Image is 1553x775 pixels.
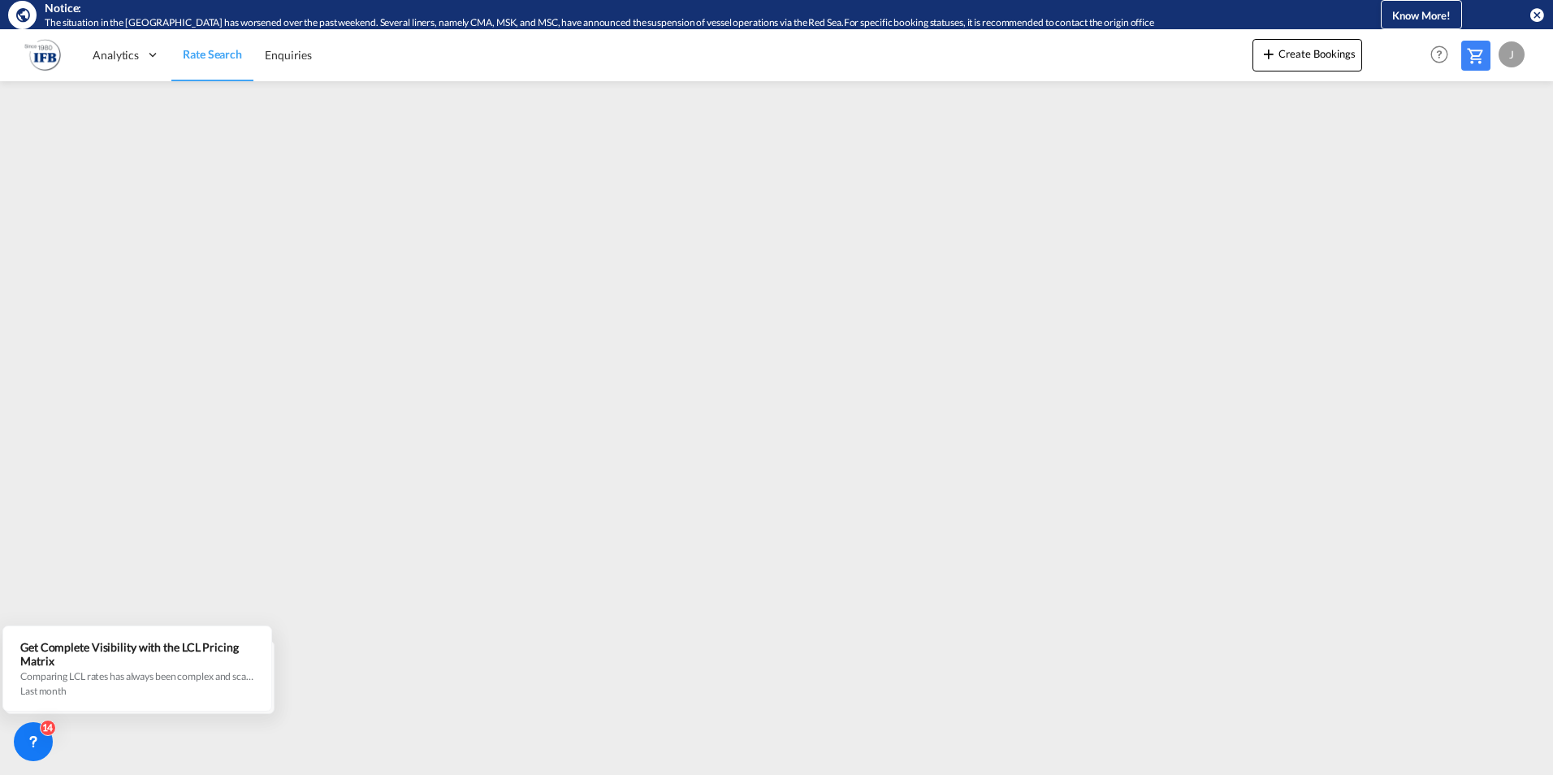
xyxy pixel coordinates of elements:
[171,28,253,81] a: Rate Search
[183,47,242,61] span: Rate Search
[253,28,323,81] a: Enquiries
[1529,6,1545,23] button: icon-close-circle
[45,16,1314,30] div: The situation in the Red Sea has worsened over the past weekend. Several liners, namely CMA, MSK,...
[24,37,61,73] img: b628ab10256c11eeb52753acbc15d091.png
[1499,41,1525,67] div: J
[265,48,312,62] span: Enquiries
[1425,41,1453,68] span: Help
[1259,44,1278,63] md-icon: icon-plus 400-fg
[93,47,139,63] span: Analytics
[81,28,171,81] div: Analytics
[1252,39,1362,71] button: icon-plus 400-fgCreate Bookings
[1392,9,1451,22] span: Know More!
[15,6,31,23] md-icon: icon-earth
[1425,41,1461,70] div: Help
